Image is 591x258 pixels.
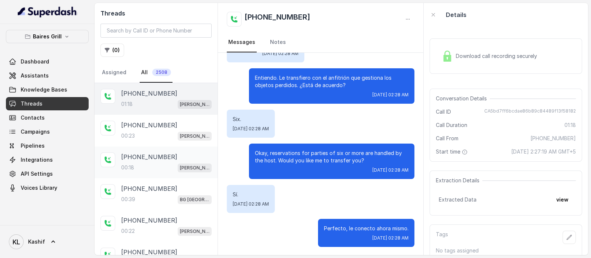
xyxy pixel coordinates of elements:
span: Voices Library [21,184,57,192]
p: Baires Grill [33,32,62,41]
a: All2508 [140,63,172,83]
h2: [PHONE_NUMBER] [245,12,310,27]
a: Campaigns [6,125,89,138]
p: Entiendo. Le transfiero con el anfitrión que gestiona los objetos perdidos. ¿Está de acuerdo? [255,74,409,89]
a: Knowledge Bases [6,83,89,96]
span: Call From [436,135,458,142]
span: Assistants [21,72,49,79]
span: API Settings [21,170,53,178]
p: [PERSON_NAME] [180,101,209,108]
p: [PHONE_NUMBER] [121,184,177,193]
span: [DATE] 2:27:19 AM GMT+5 [511,148,576,155]
h2: Threads [100,9,212,18]
button: Baires Grill [6,30,89,43]
nav: Tabs [227,32,414,52]
a: Dashboard [6,55,89,68]
p: Okay, reservations for parties of six or more are handled by the host. Would you like me to trans... [255,149,409,164]
span: Pipelines [21,142,45,149]
span: Knowledge Bases [21,86,67,93]
p: Perfecto, le conecto ahora mismo. [324,225,409,232]
span: Call Duration [436,121,467,129]
a: Pipelines [6,139,89,152]
button: (0) [100,44,124,57]
span: Download call recording securely [456,52,540,60]
nav: Tabs [100,63,212,83]
p: BG [GEOGRAPHIC_DATA] [180,196,209,203]
span: 2508 [152,69,171,76]
p: [PHONE_NUMBER] [121,248,177,257]
p: 00:23 [121,132,135,140]
span: [DATE] 02:28 AM [372,167,409,173]
a: Assigned [100,63,128,83]
p: Tags [436,231,448,244]
p: [PERSON_NAME] [180,228,209,235]
span: Campaigns [21,128,50,135]
span: [DATE] 02:28 AM [372,92,409,98]
span: [DATE] 02:28 AM [233,126,269,132]
p: Sí. [233,191,269,198]
span: CA5bd7ff6bcdae86b89c84489f13f58182 [484,108,576,116]
a: Threads [6,97,89,110]
span: Kashif [28,238,45,245]
p: No tags assigned [436,247,576,254]
a: Assistants [6,69,89,82]
a: Contacts [6,111,89,124]
span: [DATE] 02:28 AM [233,201,269,207]
img: light.svg [18,6,77,18]
p: Six. [233,116,269,123]
p: [PERSON_NAME] [180,133,209,140]
input: Search by Call ID or Phone Number [100,24,212,38]
p: [PHONE_NUMBER] [121,89,177,98]
span: [PHONE_NUMBER] [530,135,576,142]
p: 01:18 [121,100,133,108]
span: Dashboard [21,58,49,65]
span: Threads [21,100,42,107]
span: Contacts [21,114,45,121]
span: Integrations [21,156,53,164]
span: Extracted Data [439,196,476,203]
a: Messages [227,32,257,52]
span: [DATE] 02:28 AM [372,235,409,241]
p: [PERSON_NAME] [180,164,209,172]
p: [PHONE_NUMBER] [121,152,177,161]
p: Details [446,10,467,19]
p: 00:22 [121,227,135,235]
a: Notes [269,32,287,52]
span: Call ID [436,108,451,116]
p: 00:18 [121,164,134,171]
span: Extraction Details [436,177,482,184]
text: KL [13,238,20,246]
img: Lock Icon [442,51,453,62]
a: Integrations [6,153,89,166]
p: 00:39 [121,196,135,203]
span: 01:18 [564,121,576,129]
a: API Settings [6,167,89,180]
span: Start time [436,148,469,155]
p: [PHONE_NUMBER] [121,216,177,225]
span: [DATE] 02:28 AM [262,51,298,56]
p: [PHONE_NUMBER] [121,121,177,130]
a: Kashif [6,231,89,252]
span: Conversation Details [436,95,490,102]
button: view [552,193,573,206]
a: Voices Library [6,181,89,195]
